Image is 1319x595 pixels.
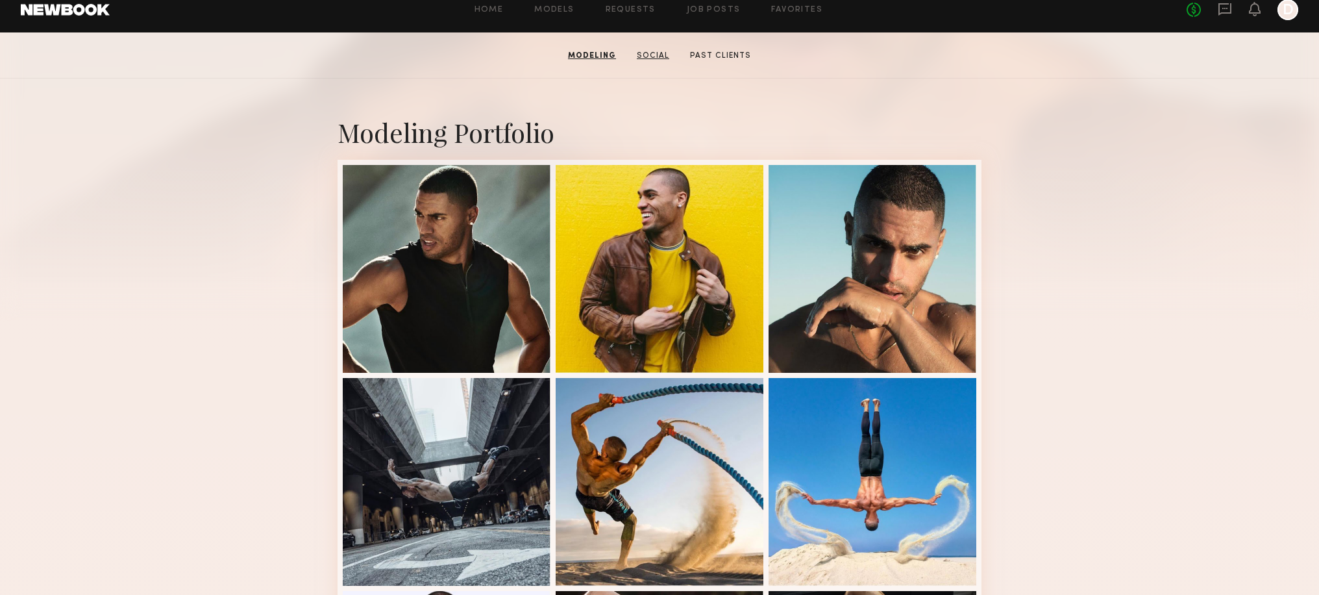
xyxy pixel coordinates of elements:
[632,50,674,62] a: Social
[475,6,504,14] a: Home
[771,6,822,14] a: Favorites
[687,6,741,14] a: Job Posts
[563,50,621,62] a: Modeling
[685,50,756,62] a: Past Clients
[338,115,981,149] div: Modeling Portfolio
[606,6,656,14] a: Requests
[534,6,574,14] a: Models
